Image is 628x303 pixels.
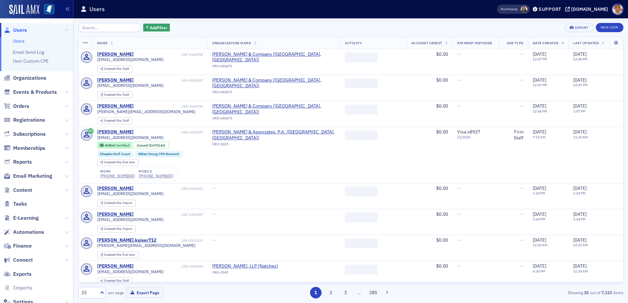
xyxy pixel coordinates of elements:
[97,66,132,72] div: Created Via: Staff
[573,263,587,269] span: [DATE]
[520,51,524,57] span: —
[212,77,336,89] a: [PERSON_NAME] & Company ([GEOGRAPHIC_DATA], [GEOGRAPHIC_DATA])
[345,41,362,45] span: Activity
[97,269,164,274] span: [EMAIL_ADDRESS][DOMAIN_NAME]
[212,103,336,115] a: [PERSON_NAME] & Company ([GEOGRAPHIC_DATA], [GEOGRAPHIC_DATA])
[533,135,546,139] time: 7:15 AM
[533,129,546,135] span: [DATE]
[4,103,29,110] a: Orders
[97,77,134,83] a: [PERSON_NAME]
[4,271,32,278] a: Exports
[97,217,164,222] span: [EMAIL_ADDRESS][DOMAIN_NAME]
[533,103,546,109] span: [DATE]
[520,237,524,243] span: —
[565,7,610,11] button: [DOMAIN_NAME]
[104,227,132,231] div: Import
[100,151,114,156] span: Chapter :
[13,27,27,34] span: Users
[573,129,587,135] span: [DATE]
[4,74,46,82] a: Organizations
[506,41,524,45] span: Job Type
[13,38,25,44] a: Users
[135,78,203,83] div: USR-4242957
[436,185,448,191] span: $0.00
[97,117,132,124] div: Created Via: Staff
[573,269,588,273] time: 11:38 AM
[97,277,132,284] div: Created Via: Staff
[97,129,134,135] a: [PERSON_NAME]
[573,57,588,61] time: 12:48 PM
[135,104,203,109] div: USR-4242956
[13,200,27,208] span: Tasks
[138,151,148,156] span: Other :
[436,211,448,217] span: $0.00
[501,7,507,11] div: Also
[97,103,134,109] a: [PERSON_NAME]
[149,143,166,148] div: (4d)
[97,186,134,192] a: [PERSON_NAME]
[4,145,45,152] a: Memberships
[97,212,134,217] div: [PERSON_NAME]
[212,103,336,115] span: T.E. Lott & Company (Columbus, MS)
[212,51,336,63] span: T.E. Lott & Company (Columbus, MS)
[457,41,492,45] span: Payment Methods
[345,52,378,62] span: ‌
[575,26,589,30] div: Export
[4,89,57,96] a: Events & Products
[457,51,461,57] span: —
[139,170,173,173] div: mobile
[212,90,336,96] div: ORG-640673
[436,51,448,57] span: $0.00
[13,242,32,250] span: Finance
[143,24,170,32] button: AddFilter
[138,152,179,156] a: Other:Young CPA Network
[533,191,545,195] time: 1:24 PM
[116,143,129,148] span: Certified
[573,191,586,195] time: 1:24 PM
[97,252,139,258] div: Created Via: End User
[573,83,588,87] time: 12:47 PM
[39,4,54,15] a: View Homepage
[135,151,182,157] div: Other:
[100,173,135,178] a: [PHONE_NUMBER]
[97,151,133,157] div: Chapter:
[533,243,548,247] time: 12:20 AM
[13,271,32,278] span: Exports
[573,217,586,221] time: 1:24 PM
[135,52,203,57] div: USR-4242958
[13,49,44,55] a: Email Send Log
[4,158,32,166] a: Reports
[457,263,461,269] span: —
[573,135,588,139] time: 11:30 AM
[457,237,461,243] span: —
[596,23,623,32] a: New User
[345,105,378,114] span: ‌
[310,287,322,298] button: 1
[533,211,546,217] span: [DATE]
[571,6,608,12] div: [DOMAIN_NAME]
[135,187,203,191] div: USR-4242005
[104,119,129,123] div: Staff
[97,263,134,269] div: [PERSON_NAME]
[4,229,44,236] a: Automations
[104,67,129,71] div: Staff
[340,287,351,298] button: 3
[104,253,135,257] div: End User
[13,89,57,96] span: Events & Products
[13,187,32,194] span: Content
[520,185,524,191] span: —
[501,7,517,11] span: Viewing
[9,5,39,15] img: SailAMX
[457,77,461,83] span: —
[212,64,336,71] div: ORG-640673
[4,172,52,180] a: Email Marketing
[504,129,524,141] div: Firm Staff
[533,77,546,83] span: [DATE]
[345,131,378,140] span: ‌
[13,58,49,64] a: User Custom CPE
[100,143,129,148] a: Active Certified
[4,256,33,264] a: Connect
[436,77,448,83] span: $0.00
[104,253,123,257] span: Created Via :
